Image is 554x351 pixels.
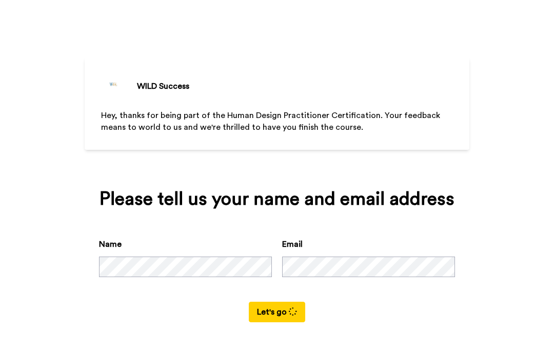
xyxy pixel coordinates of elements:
[99,238,122,250] label: Name
[101,111,442,131] span: Hey, thanks for being part of the Human Design Practitioner Certification. Your feedback means to...
[282,238,303,250] label: Email
[249,302,305,322] button: Let's go
[99,189,455,209] div: Please tell us your name and email address
[137,80,189,92] div: WILD Success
